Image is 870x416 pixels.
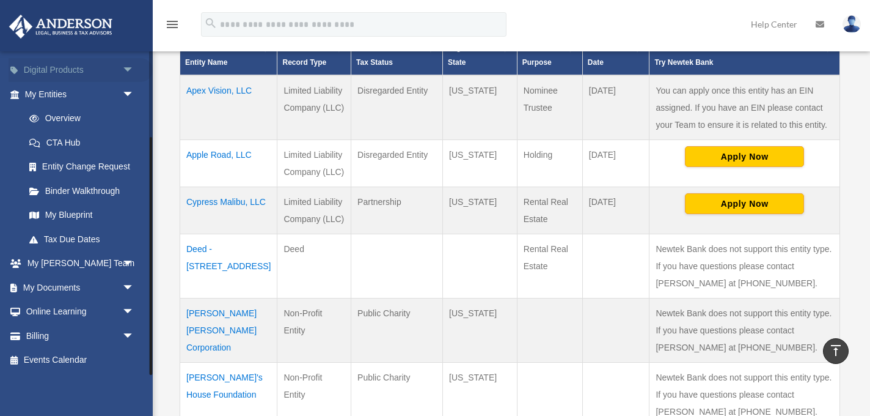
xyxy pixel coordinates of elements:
td: Limited Liability Company (LLC) [277,187,351,234]
td: You can apply once this entity has an EIN assigned. If you have an EIN please contact your Team t... [649,75,840,140]
td: Limited Liability Company (LLC) [277,139,351,187]
td: Cypress Malibu, LLC [180,187,277,234]
a: My Blueprint [17,203,147,228]
td: [DATE] [582,75,649,140]
td: [US_STATE] [443,75,517,140]
img: Anderson Advisors Platinum Portal [5,15,116,39]
a: CTA Hub [17,130,147,155]
td: Public Charity [351,298,443,362]
td: Apple Road, LLC [180,139,277,187]
span: arrow_drop_down [122,251,147,277]
td: Nominee Trustee [517,75,582,140]
a: Digital Productsarrow_drop_down [9,58,153,83]
td: [US_STATE] [443,187,517,234]
span: arrow_drop_down [122,324,147,349]
td: Disregarded Entity [351,75,443,140]
i: vertical_align_top [828,343,843,358]
a: vertical_align_top [823,338,849,364]
span: arrow_drop_down [122,300,147,325]
td: [US_STATE] [443,139,517,187]
span: Record Type [282,58,326,67]
td: Deed [277,234,351,298]
a: Overview [17,106,141,131]
div: Try Newtek Bank [654,55,821,70]
a: Entity Change Request [17,155,147,179]
a: Online Learningarrow_drop_down [9,300,153,324]
td: Limited Liability Company (LLC) [277,75,351,140]
span: arrow_drop_down [122,82,147,107]
button: Apply Now [685,193,804,214]
span: arrow_drop_down [122,58,147,83]
a: Billingarrow_drop_down [9,324,153,348]
span: Business Purpose [522,43,555,67]
button: Apply Now [685,146,804,167]
span: Tax Status [356,58,393,67]
td: Newtek Bank does not support this entity type. If you have questions please contact [PERSON_NAME]... [649,234,840,298]
td: Non-Profit Entity [277,298,351,362]
i: menu [165,17,180,32]
td: [PERSON_NAME] [PERSON_NAME] Corporation [180,298,277,362]
img: User Pic [843,15,861,33]
td: Holding [517,139,582,187]
a: My [PERSON_NAME] Teamarrow_drop_down [9,251,153,276]
td: [US_STATE] [443,298,517,362]
span: Entity Name [185,58,227,67]
a: Events Calendar [9,348,153,373]
a: menu [165,21,180,32]
td: Newtek Bank does not support this entity type. If you have questions please contact [PERSON_NAME]... [649,298,840,362]
span: Organization State [448,43,492,67]
span: Federal Return Due Date [588,29,627,67]
td: Partnership [351,187,443,234]
a: Binder Walkthrough [17,179,147,203]
span: arrow_drop_down [122,275,147,300]
a: Tax Due Dates [17,227,147,251]
a: My Entitiesarrow_drop_down [9,82,147,106]
td: Apex Vision, LLC [180,75,277,140]
i: search [204,17,217,30]
a: My Documentsarrow_drop_down [9,275,153,300]
td: [DATE] [582,139,649,187]
td: Disregarded Entity [351,139,443,187]
td: Deed - [STREET_ADDRESS] [180,234,277,298]
td: Rental Real Estate [517,234,582,298]
td: Rental Real Estate [517,187,582,234]
td: [DATE] [582,187,649,234]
